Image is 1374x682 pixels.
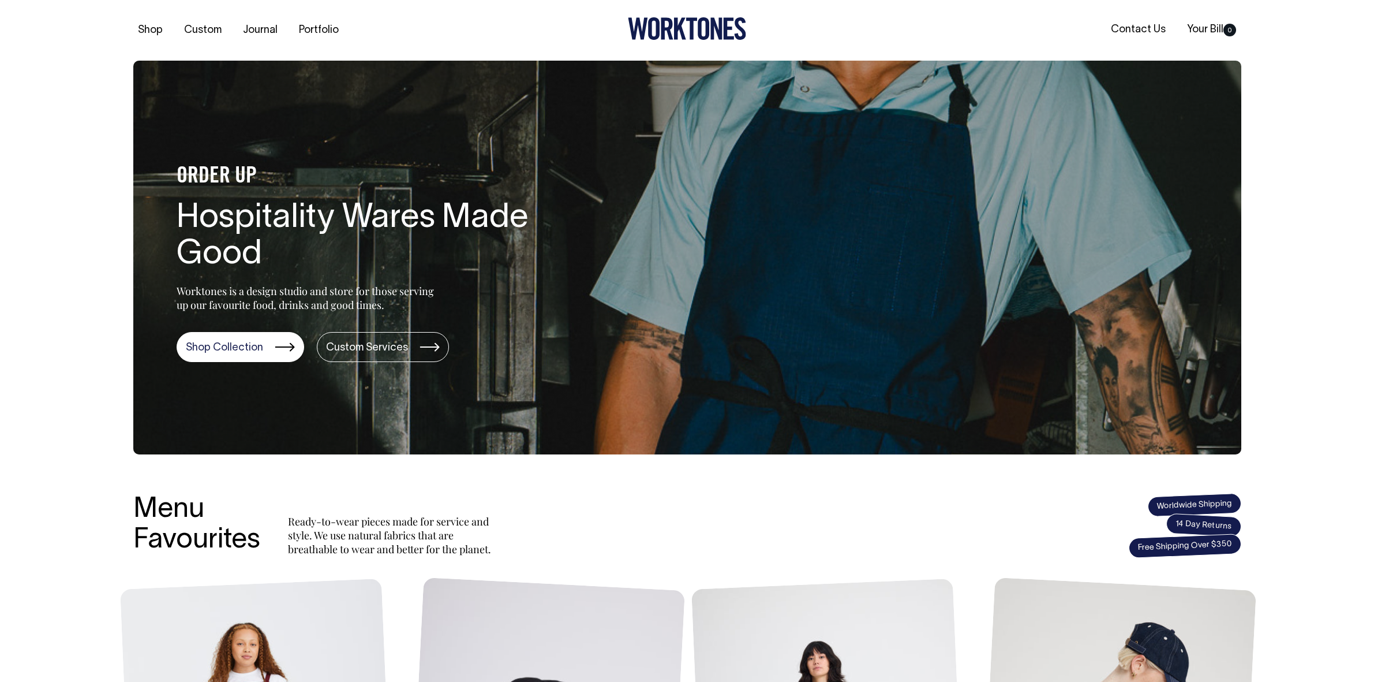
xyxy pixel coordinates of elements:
[317,332,449,362] a: Custom Services
[1106,20,1170,39] a: Contact Us
[133,21,167,40] a: Shop
[177,284,439,312] p: Worktones is a design studio and store for those serving up our favourite food, drinks and good t...
[288,515,496,556] p: Ready-to-wear pieces made for service and style. We use natural fabrics that are breathable to we...
[238,21,282,40] a: Journal
[1223,24,1236,36] span: 0
[179,21,226,40] a: Custom
[1147,493,1241,517] span: Worldwide Shipping
[177,332,304,362] a: Shop Collection
[133,495,260,556] h3: Menu Favourites
[177,165,546,189] h4: ORDER UP
[177,200,546,274] h1: Hospitality Wares Made Good
[294,21,343,40] a: Portfolio
[1182,20,1241,39] a: Your Bill0
[1166,513,1242,538] span: 14 Day Returns
[1128,534,1241,558] span: Free Shipping Over $350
